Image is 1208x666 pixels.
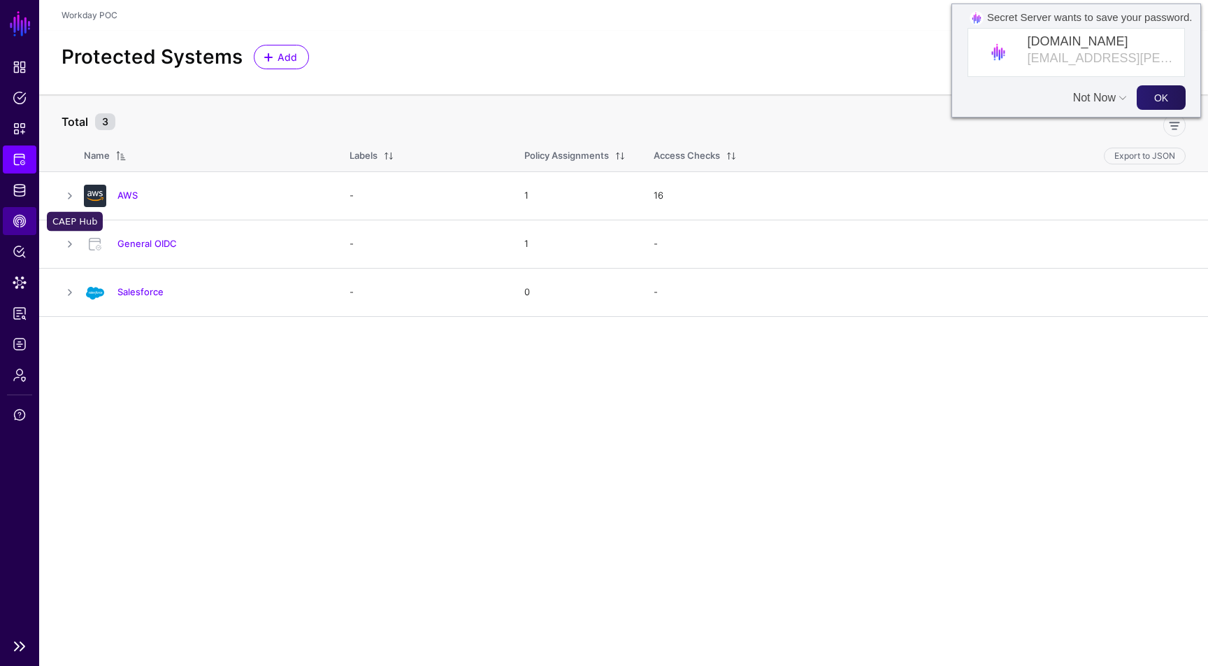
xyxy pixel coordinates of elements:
[3,207,36,235] a: CAEP Hub
[84,149,110,163] div: Name
[13,245,27,259] span: Policy Lens
[84,281,106,304] img: svg+xml;base64,PHN2ZyB3aWR0aD0iNjQiIGhlaWdodD0iNjQiIHZpZXdCb3g9IjAgMCA2NCA2NCIgZmlsbD0ibm9uZSIgeG...
[13,60,27,74] span: Dashboard
[524,149,609,163] div: Policy Assignments
[654,149,720,163] div: Access Checks
[654,285,1186,299] div: -
[3,330,36,358] a: Logs
[3,269,36,297] a: Data Lens
[13,122,27,136] span: Snippets
[117,190,138,201] a: AWS
[117,286,164,297] a: Salesforce
[47,212,103,232] div: CAEP Hub
[3,115,36,143] a: Snippets
[336,171,510,220] td: -
[276,50,299,64] span: Add
[654,189,1186,203] div: 16
[13,214,27,228] span: CAEP Hub
[254,45,309,69] a: Add
[336,268,510,316] td: -
[13,408,27,422] span: Support
[3,361,36,389] a: Admin
[510,171,640,220] td: 1
[510,220,640,268] td: 1
[654,237,1186,251] div: -
[13,276,27,290] span: Data Lens
[13,183,27,197] span: Identity Data Fabric
[510,268,640,316] td: 0
[13,368,27,382] span: Admin
[336,220,510,268] td: -
[62,10,117,20] a: Workday POC
[13,306,27,320] span: Reports
[84,185,106,207] img: svg+xml;base64,PHN2ZyB3aWR0aD0iNjQiIGhlaWdodD0iNjQiIHZpZXdCb3g9IjAgMCA2NCA2NCIgZmlsbD0ibm9uZSIgeG...
[350,149,377,163] div: Labels
[3,176,36,204] a: Identity Data Fabric
[3,84,36,112] a: Policies
[8,8,32,39] a: SGNL
[3,238,36,266] a: Policy Lens
[1104,148,1186,164] button: Export to JSON
[13,337,27,351] span: Logs
[62,115,88,129] strong: Total
[3,53,36,81] a: Dashboard
[3,146,36,173] a: Protected Systems
[13,153,27,166] span: Protected Systems
[3,299,36,327] a: Reports
[117,238,177,249] a: General OIDC
[62,45,243,69] h2: Protected Systems
[95,113,115,130] small: 3
[13,91,27,105] span: Policies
